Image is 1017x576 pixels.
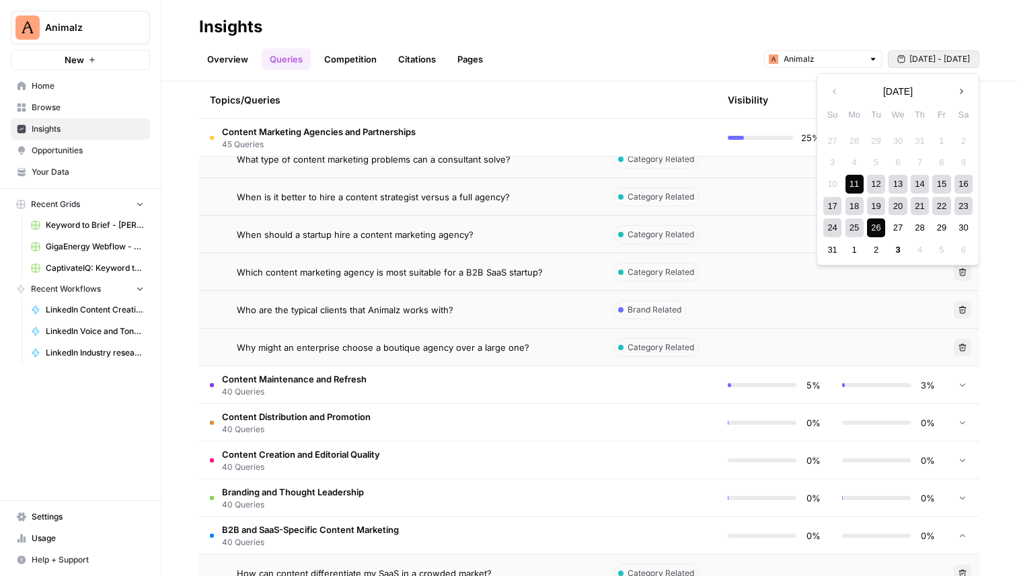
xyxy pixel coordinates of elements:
[889,153,907,171] div: Not available Wednesday, August 6th, 2025
[210,81,592,118] div: Topics/Queries
[11,118,150,140] a: Insights
[845,197,864,215] div: Choose Monday, August 18th, 2025
[804,454,821,467] span: 0%
[932,153,950,171] div: Not available Friday, August 8th, 2025
[25,299,150,321] a: LinkedIn Content Creation
[11,528,150,549] a: Usage
[628,229,694,241] span: Category Related
[46,262,144,274] span: CaptivateIQ: Keyword to Article
[823,153,841,171] div: Not available Sunday, August 3rd, 2025
[823,132,841,150] div: Not available Sunday, July 27th, 2025
[845,218,864,237] div: Choose Monday, August 25th, 2025
[867,106,885,124] div: Tu
[237,228,474,241] span: When should a startup hire a content marketing agency?
[46,325,144,337] span: LinkedIn Voice and Tone Guide generator
[316,48,385,70] a: Competition
[823,241,841,259] div: Choose Sunday, August 31st, 2025
[804,529,821,542] span: 0%
[628,191,694,203] span: Category Related
[31,198,80,210] span: Recent Grids
[237,265,543,279] span: Which content marketing agency is most suitable for a B2B SaaS startup?
[25,214,150,236] a: Keyword to Brief - [PERSON_NAME] Code Grid
[222,461,380,473] span: 40 Queries
[237,190,510,204] span: When is it better to hire a content strategist versus a full agency?
[628,341,694,354] span: Category Related
[222,125,416,138] span: Content Marketing Agencies and Partnerships
[804,491,821,505] span: 0%
[222,410,371,423] span: Content Distribution and Promotion
[932,197,950,215] div: Choose Friday, August 22nd, 2025
[804,416,821,429] span: 0%
[889,106,907,124] div: We
[728,93,768,107] div: Visibility
[32,145,144,157] span: Opportunities
[31,283,101,295] span: Recent Workflows
[932,132,950,150] div: Not available Friday, August 1st, 2025
[954,106,973,124] div: Sa
[46,347,144,359] span: LinkedIn Industry research
[919,491,935,505] span: 0%
[32,166,144,178] span: Your Data
[888,50,979,68] button: [DATE] - [DATE]
[867,132,885,150] div: Not available Tuesday, July 29th, 2025
[823,106,841,124] div: Su
[911,153,929,171] div: Not available Thursday, August 7th, 2025
[199,48,256,70] a: Overview
[867,153,885,171] div: Not available Tuesday, August 5th, 2025
[11,549,150,571] button: Help + Support
[911,132,929,150] div: Not available Thursday, July 31st, 2025
[823,197,841,215] div: Choose Sunday, August 17th, 2025
[25,321,150,342] a: LinkedIn Voice and Tone Guide generator
[15,15,40,40] img: Animalz Logo
[11,161,150,183] a: Your Data
[11,194,150,214] button: Recent Grids
[628,304,681,316] span: Brand Related
[954,175,973,193] div: Choose Saturday, August 16th, 2025
[911,197,929,215] div: Choose Thursday, August 21st, 2025
[817,73,979,265] div: [DATE] - [DATE]
[845,241,864,259] div: Choose Monday, September 1st, 2025
[222,138,416,151] span: 45 Queries
[628,266,694,278] span: Category Related
[46,219,144,231] span: Keyword to Brief - [PERSON_NAME] Code Grid
[32,532,144,544] span: Usage
[32,123,144,135] span: Insights
[845,132,864,150] div: Not available Monday, July 28th, 2025
[222,423,371,436] span: 40 Queries
[909,53,970,65] span: [DATE] - [DATE]
[449,48,491,70] a: Pages
[954,132,973,150] div: Not available Saturday, August 2nd, 2025
[11,506,150,528] a: Settings
[222,499,364,511] span: 40 Queries
[25,257,150,279] a: CaptivateIQ: Keyword to Article
[222,448,380,461] span: Content Creation and Editorial Quality
[823,218,841,237] div: Choose Sunday, August 24th, 2025
[32,101,144,114] span: Browse
[889,218,907,237] div: Choose Wednesday, August 27th, 2025
[911,218,929,237] div: Choose Thursday, August 28th, 2025
[919,416,935,429] span: 0%
[911,241,929,259] div: Not available Thursday, September 4th, 2025
[199,16,262,38] div: Insights
[32,554,144,566] span: Help + Support
[11,11,150,44] button: Workspace: Animalz
[845,106,864,124] div: Mo
[932,106,950,124] div: Fr
[11,97,150,118] a: Browse
[11,50,150,70] button: New
[889,132,907,150] div: Not available Wednesday, July 30th, 2025
[801,131,821,145] span: 25%
[867,197,885,215] div: Choose Tuesday, August 19th, 2025
[65,53,84,67] span: New
[932,241,950,259] div: Not available Friday, September 5th, 2025
[919,529,935,542] span: 0%
[237,153,511,166] span: What type of content marketing problems can a consultant solve?
[954,153,973,171] div: Not available Saturday, August 9th, 2025
[222,485,364,499] span: Branding and Thought Leadership
[821,130,974,261] div: month 2025-08
[11,140,150,161] a: Opportunities
[889,197,907,215] div: Choose Wednesday, August 20th, 2025
[889,241,907,259] div: Choose Wednesday, September 3rd, 2025
[889,175,907,193] div: Choose Wednesday, August 13th, 2025
[32,511,144,523] span: Settings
